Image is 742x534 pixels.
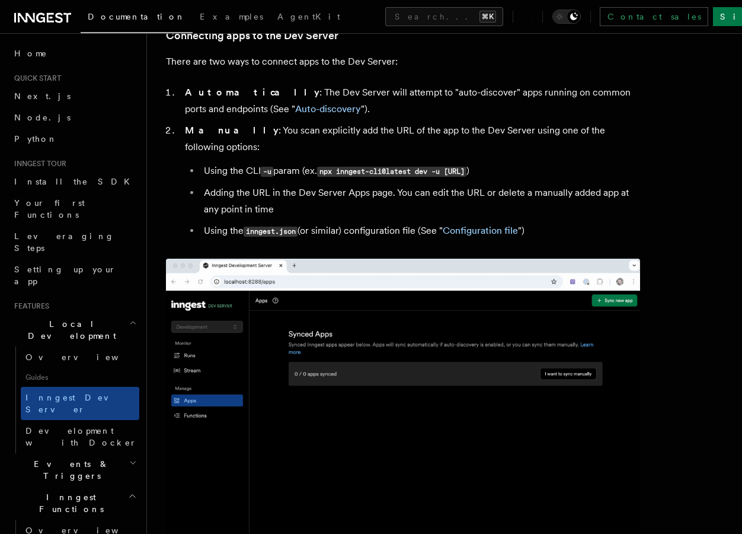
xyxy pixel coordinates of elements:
[14,134,57,144] span: Python
[21,420,139,453] a: Development with Docker
[200,163,640,180] li: Using the CLI param (ex. )
[9,225,139,259] a: Leveraging Steps
[443,225,518,236] a: Configuration file
[14,265,116,286] span: Setting up your app
[21,347,139,368] a: Overview
[9,74,61,83] span: Quick start
[9,491,128,515] span: Inngest Functions
[200,185,640,218] li: Adding the URL in the Dev Server Apps page. You can edit the URL or delete a manually added app a...
[479,11,496,23] kbd: ⌘K
[9,192,139,225] a: Your first Functions
[14,91,71,101] span: Next.js
[9,171,139,192] a: Install the SDK
[9,159,66,169] span: Inngest tour
[9,43,139,64] a: Home
[21,387,139,420] a: Inngest Dev Server
[261,167,273,177] code: -u
[9,487,139,520] button: Inngest Functions
[9,259,139,292] a: Setting up your app
[14,177,137,186] span: Install the SDK
[14,113,71,122] span: Node.js
[9,128,139,150] a: Python
[9,301,49,311] span: Features
[600,7,708,26] a: Contact sales
[9,458,129,482] span: Events & Triggers
[14,198,85,220] span: Your first Functions
[552,9,581,24] button: Toggle dark mode
[9,347,139,453] div: Local Development
[200,12,263,21] span: Examples
[9,85,139,107] a: Next.js
[25,352,148,362] span: Overview
[81,4,193,33] a: Documentation
[185,125,279,136] strong: Manually
[181,122,640,240] li: : You scan explicitly add the URL of the app to the Dev Server using one of the following options:
[25,426,137,447] span: Development with Docker
[21,368,139,387] span: Guides
[277,12,340,21] span: AgentKit
[166,53,640,70] p: There are two ways to connect apps to the Dev Server:
[181,84,640,117] li: : The Dev Server will attempt to "auto-discover" apps running on common ports and endpoints (See ...
[193,4,270,32] a: Examples
[25,393,127,414] span: Inngest Dev Server
[9,107,139,128] a: Node.js
[166,27,338,44] a: Connecting apps to the Dev Server
[14,47,47,59] span: Home
[270,4,347,32] a: AgentKit
[9,453,139,487] button: Events & Triggers
[9,318,129,342] span: Local Development
[88,12,185,21] span: Documentation
[317,167,466,177] code: npx inngest-cli@latest dev -u [URL]
[14,231,114,253] span: Leveraging Steps
[244,227,298,237] code: inngest.json
[295,103,361,115] a: Auto-discovery
[385,7,503,26] button: Search...⌘K
[9,313,139,347] button: Local Development
[185,87,319,98] strong: Automatically
[200,223,640,240] li: Using the (or similar) configuration file (See " ")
